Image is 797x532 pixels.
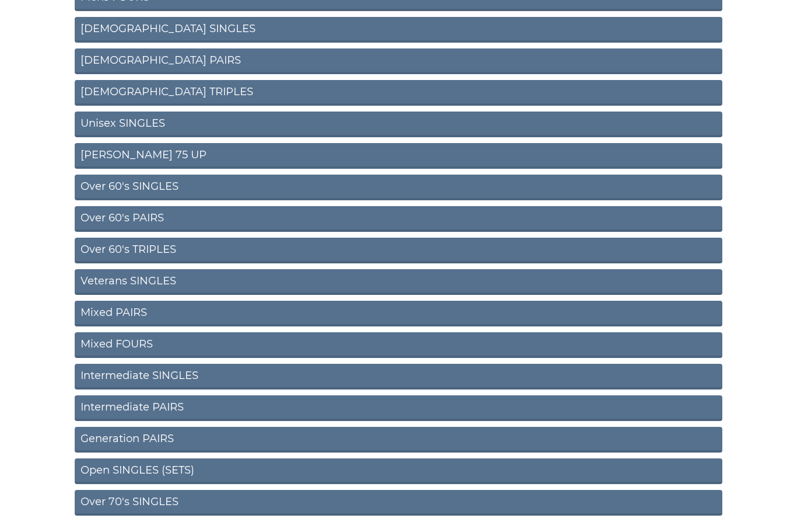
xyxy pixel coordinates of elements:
a: Open SINGLES (SETS) [75,459,722,485]
a: Over 70's SINGLES [75,491,722,516]
a: Intermediate SINGLES [75,364,722,390]
a: Veterans SINGLES [75,270,722,295]
a: Intermediate PAIRS [75,396,722,422]
a: Mixed FOURS [75,333,722,359]
a: Over 60's TRIPLES [75,238,722,264]
a: Generation PAIRS [75,427,722,453]
a: Over 60's PAIRS [75,207,722,232]
a: Over 60's SINGLES [75,175,722,201]
a: [DEMOGRAPHIC_DATA] TRIPLES [75,81,722,106]
a: [DEMOGRAPHIC_DATA] SINGLES [75,18,722,43]
a: Mixed PAIRS [75,301,722,327]
a: Unisex SINGLES [75,112,722,138]
a: [DEMOGRAPHIC_DATA] PAIRS [75,49,722,75]
a: [PERSON_NAME] 75 UP [75,144,722,169]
